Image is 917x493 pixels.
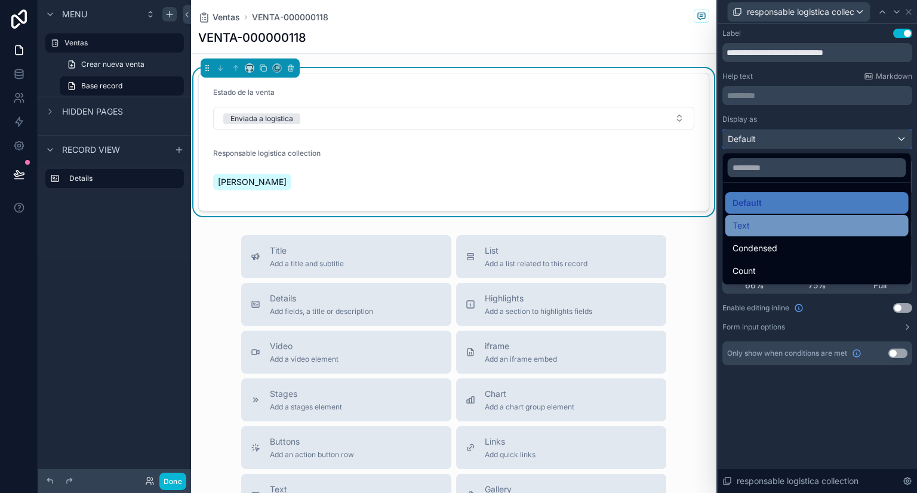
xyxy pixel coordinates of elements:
[733,196,762,210] span: Default
[270,450,354,460] span: Add an action button row
[270,292,373,304] span: Details
[60,55,184,74] a: Crear nueva venta
[213,107,694,130] button: Select Button
[456,283,666,326] button: HighlightsAdd a section to highlights fields
[456,426,666,469] button: LinksAdd quick links
[485,259,587,269] span: Add a list related to this record
[38,164,191,200] div: scrollable content
[733,264,756,278] span: Count
[485,388,574,400] span: Chart
[60,76,184,95] a: Base record
[241,331,451,374] button: VideoAdd a video element
[252,11,328,23] a: VENTA-000000118
[241,235,451,278] button: TitleAdd a title and subtitle
[270,307,373,316] span: Add fields, a title or description
[198,11,240,23] a: Ventas
[159,473,186,490] button: Done
[485,436,536,448] span: Links
[485,245,587,257] span: List
[213,149,321,158] span: Responsable logistica collection
[230,113,293,124] div: Enviada a logistica
[62,144,120,156] span: Record view
[270,436,354,448] span: Buttons
[270,245,344,257] span: Title
[456,235,666,278] button: ListAdd a list related to this record
[733,218,750,233] span: Text
[485,340,557,352] span: iframe
[218,176,287,188] span: [PERSON_NAME]
[270,355,339,364] span: Add a video element
[485,307,592,316] span: Add a section to highlights fields
[81,60,144,69] span: Crear nueva venta
[45,33,184,53] a: Ventas
[198,29,306,46] h1: VENTA-000000118
[485,402,574,412] span: Add a chart group element
[213,11,240,23] span: Ventas
[69,174,174,183] label: Details
[733,241,777,255] span: Condensed
[485,355,557,364] span: Add an iframe embed
[62,106,123,118] span: Hidden pages
[270,388,342,400] span: Stages
[456,331,666,374] button: iframeAdd an iframe embed
[62,8,87,20] span: Menu
[485,450,536,460] span: Add quick links
[270,340,339,352] span: Video
[270,259,344,269] span: Add a title and subtitle
[485,292,592,304] span: Highlights
[270,402,342,412] span: Add a stages element
[241,378,451,421] button: StagesAdd a stages element
[241,426,451,469] button: ButtonsAdd an action button row
[456,378,666,421] button: ChartAdd a chart group element
[241,283,451,326] button: DetailsAdd fields, a title or description
[64,38,177,48] label: Ventas
[81,81,122,91] span: Base record
[213,88,275,97] span: Estado de la venta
